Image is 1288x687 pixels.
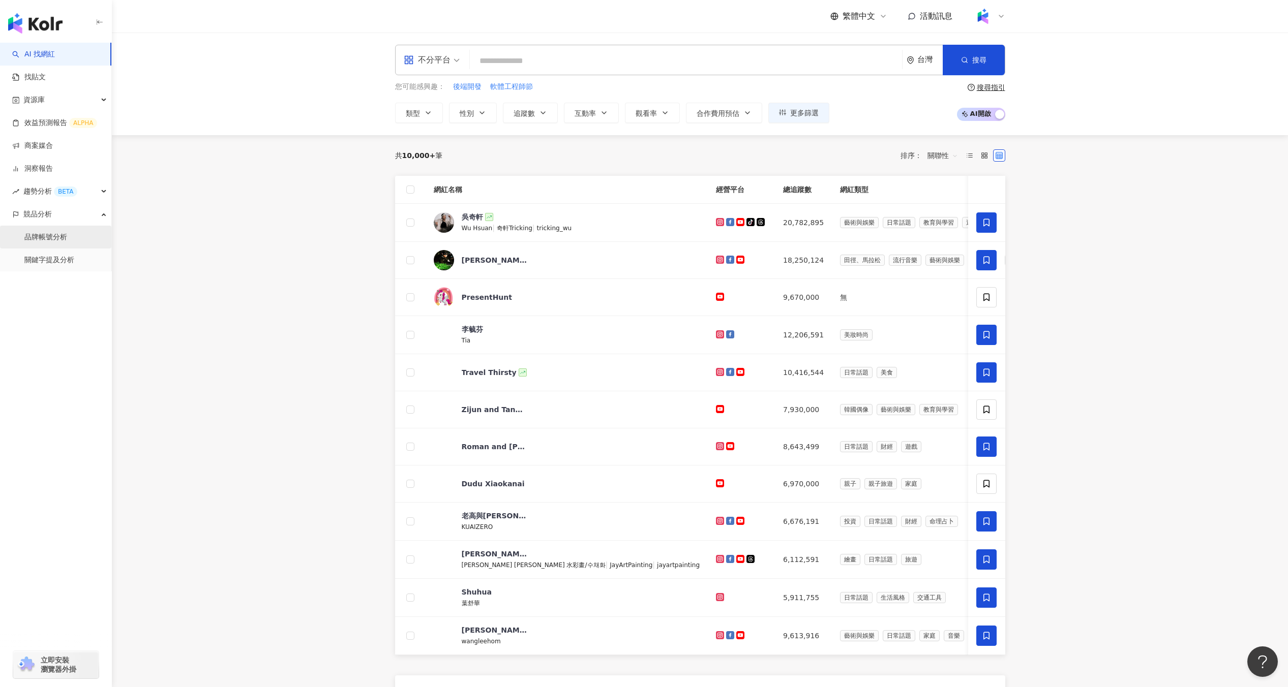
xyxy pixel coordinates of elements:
span: 觀看率 [636,109,657,117]
span: appstore [404,55,414,65]
div: 李毓芬 [462,324,483,334]
span: 合作費用預估 [697,109,739,117]
a: 洞察報告 [12,164,53,174]
td: 7,930,000 [775,391,832,428]
span: 資源庫 [23,88,45,111]
div: [PERSON_NAME][PERSON_NAME] [462,625,528,635]
button: 互動率 [564,103,619,123]
span: 生活風格 [877,592,909,603]
img: Kolr%20app%20icon%20%281%29.png [973,7,993,26]
a: KOL AvatarRoman and [PERSON_NAME] [434,436,700,457]
div: [PERSON_NAME] [PERSON_NAME] [462,255,528,265]
div: 排序： [901,147,964,164]
img: KOL Avatar [434,287,454,307]
span: 關聯性 [927,147,958,164]
td: 6,112,591 [775,541,832,579]
span: 日常話題 [883,217,915,228]
span: 交通工具 [913,592,946,603]
span: 流行音樂 [889,255,921,266]
span: 財經 [877,441,897,452]
span: [PERSON_NAME] [PERSON_NAME] 水彩畫/수채화 [462,561,606,569]
span: 互動率 [575,109,596,117]
span: | [492,224,497,232]
img: KOL Avatar [434,250,454,270]
span: 田徑、馬拉松 [840,255,885,266]
span: 家庭 [901,478,921,489]
th: 經營平台 [708,176,775,204]
span: 遊戲 [901,441,921,452]
span: 日常話題 [864,554,897,565]
span: 後端開發 [453,82,482,92]
span: | [606,560,610,569]
span: 日常話題 [883,630,915,641]
span: 搜尋 [972,56,986,64]
span: 活動訊息 [920,11,952,21]
div: Shuhua [462,587,492,597]
span: 韓國偶像 [840,404,873,415]
span: 旅遊 [901,554,921,565]
td: 9,670,000 [775,279,832,316]
span: 家庭 [919,630,940,641]
img: chrome extension [16,657,36,673]
img: KOL Avatar [434,626,454,646]
span: 追蹤數 [514,109,535,117]
span: 財經 [901,516,921,527]
span: 藝術與娛樂 [877,404,915,415]
span: 性別 [460,109,474,117]
span: 藝術與娛樂 [840,217,879,228]
span: 投資 [840,516,860,527]
button: 合作費用預估 [686,103,762,123]
button: 追蹤數 [503,103,558,123]
span: 日常話題 [840,367,873,378]
th: 網紅類型 [832,176,1062,204]
a: 效益預測報告ALPHA [12,118,97,128]
td: 8,643,499 [775,428,832,465]
a: KOL AvatarShuhua葉舒華 [434,587,700,608]
span: 立即安裝 瀏覽器外掛 [41,655,76,674]
div: 吳奇軒 [462,212,483,222]
td: 9,613,916 [775,617,832,655]
button: 觀看率 [625,103,680,123]
div: 無 [840,292,1054,303]
div: Travel Thirsty [462,367,517,378]
span: 親子 [840,478,860,489]
span: rise [12,188,19,195]
span: 日常話題 [840,592,873,603]
img: logo [8,13,63,34]
span: 命理占卜 [925,516,958,527]
span: 葉舒華 [462,600,480,607]
img: KOL Avatar [434,511,454,532]
span: 10,000+ [402,151,436,160]
a: KOL Avatar老高與[PERSON_NAME] Mr & Mrs [PERSON_NAME]KUAIZERO [434,511,700,532]
span: 運動 [962,217,982,228]
td: 5,911,755 [775,579,832,617]
div: PresentHunt [462,292,513,302]
span: 日常話題 [840,441,873,452]
span: 藝術與娛樂 [840,630,879,641]
div: 共 筆 [395,151,443,160]
span: 競品分析 [23,203,52,226]
img: KOL Avatar [434,587,454,608]
span: 音樂 [944,630,964,641]
span: 日常話題 [864,516,897,527]
span: | [652,560,657,569]
img: KOL Avatar [434,474,454,494]
button: 搜尋 [943,45,1005,75]
a: KOL Avatar吳奇軒Wu Hsuan|奇軒Tricking|tricking_wu [434,212,700,233]
a: 關鍵字提及分析 [24,255,74,265]
span: 趨勢分析 [23,180,77,203]
button: 更多篩選 [768,103,829,123]
span: 繁體中文 [843,11,875,22]
a: KOL Avatar[PERSON_NAME] [PERSON_NAME] Painting[PERSON_NAME] [PERSON_NAME] 水彩畫/수채화|JayArtPainting|... [434,549,700,570]
th: 網紅名稱 [426,176,708,204]
span: Wu Hsuan [462,225,493,232]
a: KOL AvatarPresentHunt [434,287,700,307]
td: 6,970,000 [775,465,832,503]
td: 18,250,124 [775,242,832,279]
td: 20,782,895 [775,204,832,242]
a: 找貼文 [12,72,46,82]
span: tricking_wu [537,225,572,232]
span: wangleehom [462,638,501,645]
span: 您可能感興趣： [395,82,445,92]
a: KOL Avatar[PERSON_NAME][PERSON_NAME]wangleehom [434,625,700,646]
